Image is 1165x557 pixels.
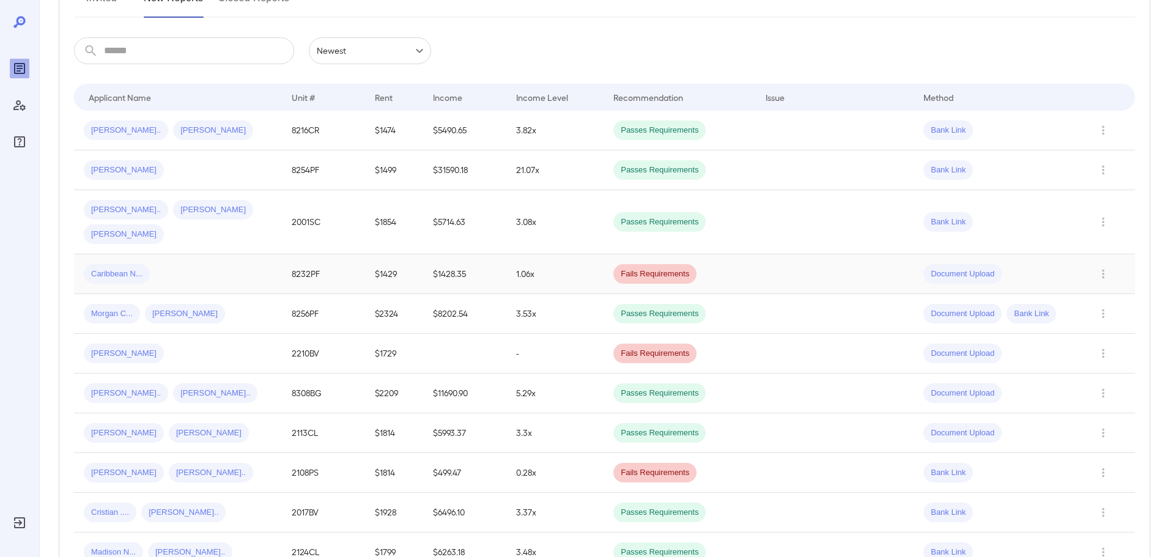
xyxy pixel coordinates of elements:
td: $2324 [365,294,423,334]
button: Row Actions [1093,423,1113,443]
button: Row Actions [1093,264,1113,284]
td: $1729 [365,334,423,374]
div: Newest [309,37,431,64]
div: Applicant Name [89,90,151,105]
button: Row Actions [1093,160,1113,180]
span: [PERSON_NAME] [84,427,164,439]
div: Method [923,90,953,105]
div: Issue [766,90,785,105]
td: $5993.37 [423,413,506,453]
div: Log Out [10,513,29,533]
span: [PERSON_NAME] [173,125,253,136]
span: [PERSON_NAME].. [84,125,168,136]
span: Passes Requirements [613,388,706,399]
td: $2209 [365,374,423,413]
td: 2001SC [282,190,365,254]
span: [PERSON_NAME].. [84,204,168,216]
span: Document Upload [923,388,1002,399]
button: Row Actions [1093,304,1113,323]
button: Row Actions [1093,212,1113,232]
td: $1814 [365,453,423,493]
span: Bank Link [1007,308,1056,320]
div: Reports [10,59,29,78]
span: [PERSON_NAME].. [173,388,257,399]
span: [PERSON_NAME] [169,427,249,439]
span: Morgan C... [84,308,140,320]
span: Document Upload [923,427,1002,439]
div: Income [433,90,462,105]
div: Recommendation [613,90,683,105]
td: $31590.18 [423,150,506,190]
td: 0.28x [506,453,604,493]
td: 1.06x [506,254,604,294]
span: Bank Link [923,467,973,479]
td: - [506,334,604,374]
span: Passes Requirements [613,125,706,136]
td: $5714.63 [423,190,506,254]
td: $8202.54 [423,294,506,334]
span: Passes Requirements [613,216,706,228]
td: 5.29x [506,374,604,413]
td: 3.37x [506,493,604,533]
td: $1814 [365,413,423,453]
span: Bank Link [923,216,973,228]
span: Document Upload [923,268,1002,280]
td: 2108PS [282,453,365,493]
span: Cristian .... [84,507,136,518]
td: $1429 [365,254,423,294]
span: Bank Link [923,507,973,518]
td: 8232PF [282,254,365,294]
span: [PERSON_NAME].. [141,507,226,518]
button: Row Actions [1093,463,1113,482]
button: Row Actions [1093,503,1113,522]
div: FAQ [10,132,29,152]
span: Fails Requirements [613,348,697,360]
span: Document Upload [923,308,1002,320]
td: $1499 [365,150,423,190]
button: Row Actions [1093,344,1113,363]
td: $6496.10 [423,493,506,533]
td: $11690.90 [423,374,506,413]
td: 3.82x [506,111,604,150]
td: 8308BG [282,374,365,413]
td: 2210BV [282,334,365,374]
td: 2113CL [282,413,365,453]
td: 8254PF [282,150,365,190]
span: Document Upload [923,348,1002,360]
td: 3.08x [506,190,604,254]
div: Rent [375,90,394,105]
span: Passes Requirements [613,427,706,439]
span: [PERSON_NAME].. [169,467,253,479]
span: Passes Requirements [613,308,706,320]
div: Income Level [516,90,568,105]
button: Row Actions [1093,120,1113,140]
span: [PERSON_NAME] [84,164,164,176]
span: [PERSON_NAME] [173,204,253,216]
td: 8256PF [282,294,365,334]
td: $1474 [365,111,423,150]
span: [PERSON_NAME] [84,348,164,360]
td: 3.53x [506,294,604,334]
td: $5490.65 [423,111,506,150]
span: [PERSON_NAME] [84,467,164,479]
span: Bank Link [923,164,973,176]
span: Caribbean N... [84,268,150,280]
td: 3.3x [506,413,604,453]
button: Row Actions [1093,383,1113,403]
div: Manage Users [10,95,29,115]
span: Fails Requirements [613,268,697,280]
td: $1854 [365,190,423,254]
span: Passes Requirements [613,164,706,176]
span: [PERSON_NAME] [145,308,225,320]
td: 21.07x [506,150,604,190]
td: $1928 [365,493,423,533]
span: [PERSON_NAME] [84,229,164,240]
div: Unit # [292,90,315,105]
span: Fails Requirements [613,467,697,479]
td: $499.47 [423,453,506,493]
span: Bank Link [923,125,973,136]
td: $1428.35 [423,254,506,294]
td: 8216CR [282,111,365,150]
span: [PERSON_NAME].. [84,388,168,399]
span: Passes Requirements [613,507,706,518]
